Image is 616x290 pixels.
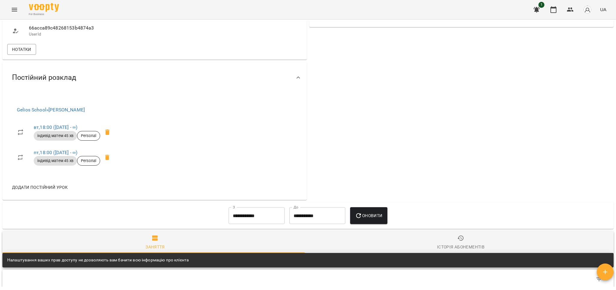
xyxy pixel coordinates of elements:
[10,182,70,193] button: Додати постійний урок
[437,243,485,251] div: Історія абонементів
[146,243,165,251] div: Заняття
[7,2,22,17] button: Menu
[355,212,382,219] span: Оновити
[29,3,59,12] img: Voopty Logo
[34,124,77,130] a: вт,18:00 ([DATE] - ∞)
[600,6,606,13] span: UA
[7,44,36,55] button: Нотатки
[538,2,544,8] span: 1
[77,133,100,139] span: Personal
[100,150,115,165] span: Видалити приватний урок Кордон Олена пт 18:00 клієнта Ніколь Самбурська
[100,125,115,139] span: Видалити приватний урок Кордон Олена вт 18:00 клієнта Ніколь Самбурська
[592,272,606,287] button: Фільтр
[2,270,614,289] div: Table Toolbar
[12,184,68,191] span: Додати постійний урок
[77,158,100,164] span: Personal
[29,31,149,37] p: UserId
[7,255,189,266] div: Налаштування ваших прав доступу не дозволяють вам бачити всю інформацію про клієнта
[29,12,59,16] span: For Business
[34,158,77,164] span: індивід матем 45 хв
[34,133,77,139] span: індивід матем 45 хв
[598,4,609,15] button: UA
[350,207,387,224] button: Оновити
[583,5,592,14] img: avatar_s.png
[2,62,307,93] div: Постійний розклад
[12,46,31,53] span: Нотатки
[34,150,77,155] a: пт,18:00 ([DATE] - ∞)
[17,107,85,113] a: Gelios School»[PERSON_NAME]
[29,24,149,32] span: 66acca89c48268153b4874a3
[12,73,76,82] span: Постійний розклад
